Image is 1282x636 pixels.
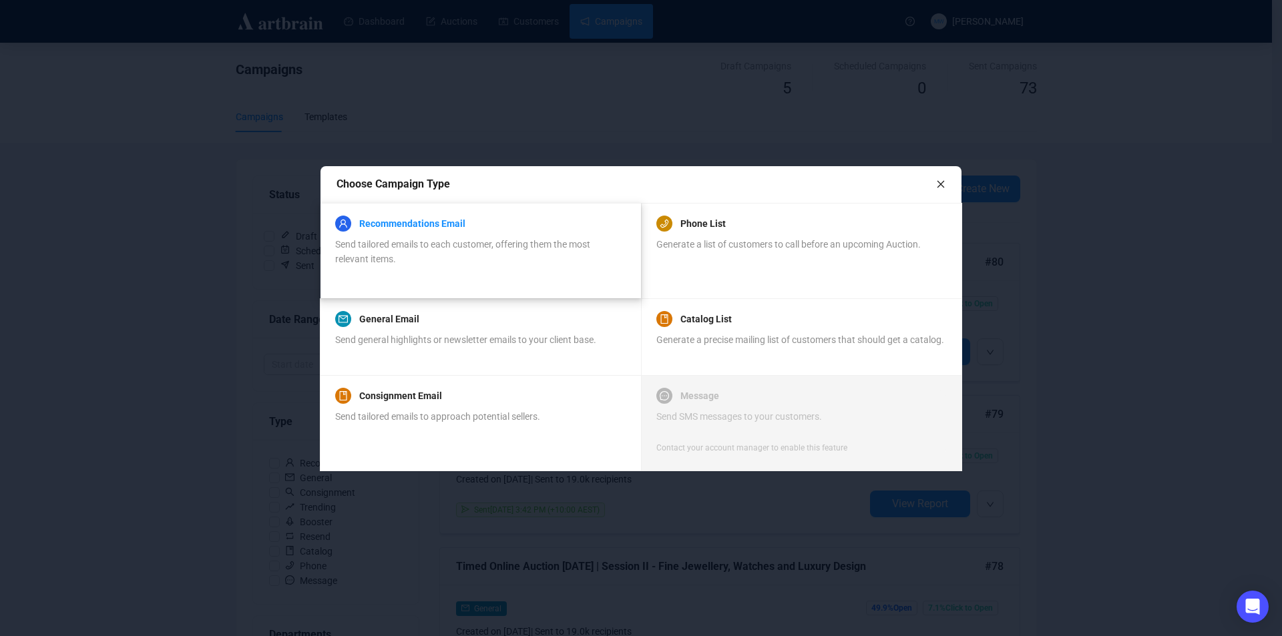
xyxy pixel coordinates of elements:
[359,216,465,232] a: Recommendations Email
[339,219,348,228] span: user
[680,216,726,232] a: Phone List
[339,391,348,400] span: book
[335,334,596,345] span: Send general highlights or newsletter emails to your client base.
[359,388,442,404] a: Consignment Email
[339,314,348,324] span: mail
[335,239,590,264] span: Send tailored emails to each customer, offering them the most relevant items.
[680,388,719,404] a: Message
[936,180,945,189] span: close
[656,239,921,250] span: Generate a list of customers to call before an upcoming Auction.
[680,311,732,327] a: Catalog List
[660,391,669,400] span: message
[660,314,669,324] span: book
[359,311,419,327] a: General Email
[660,219,669,228] span: phone
[656,411,822,422] span: Send SMS messages to your customers.
[656,334,944,345] span: Generate a precise mailing list of customers that should get a catalog.
[656,441,847,454] div: Contact your account manager to enable this feature
[337,176,936,192] div: Choose Campaign Type
[1237,591,1269,623] div: Open Intercom Messenger
[335,411,540,422] span: Send tailored emails to approach potential sellers.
